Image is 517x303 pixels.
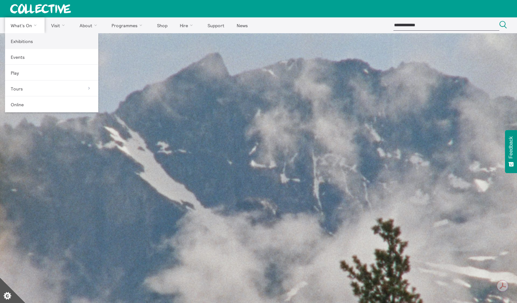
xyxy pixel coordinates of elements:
[5,49,98,65] a: Events
[174,17,201,33] a: Hire
[202,17,230,33] a: Support
[5,17,45,33] a: What's On
[505,130,517,173] button: Feedback - Show survey
[46,17,73,33] a: Visit
[5,81,98,96] a: Tours
[231,17,253,33] a: News
[508,136,514,158] span: Feedback
[106,17,150,33] a: Programmes
[5,96,98,112] a: Online
[5,33,98,49] a: Exhibitions
[5,65,98,81] a: Play
[151,17,173,33] a: Shop
[74,17,105,33] a: About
